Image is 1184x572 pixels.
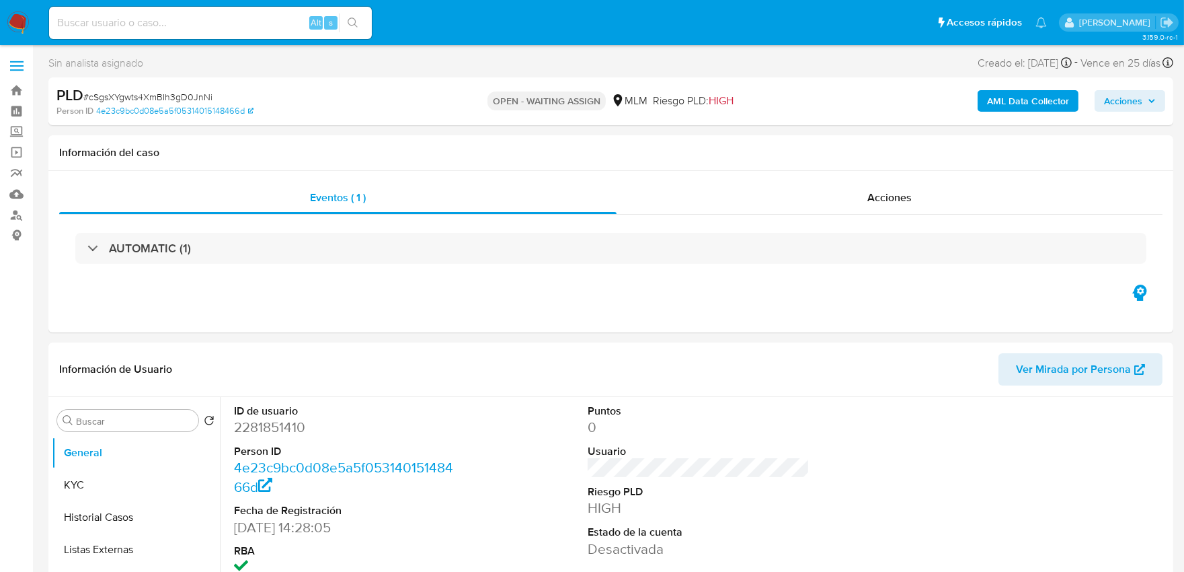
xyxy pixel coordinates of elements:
h3: AUTOMATIC (1) [109,241,191,256]
span: Eventos ( 1 ) [310,190,366,205]
span: Sin analista asignado [48,56,143,71]
dt: Riesgo PLD [588,485,810,499]
button: General [52,437,220,469]
button: Historial Casos [52,501,220,534]
input: Buscar [76,415,193,427]
dd: [DATE] 14:28:05 [234,518,457,537]
dd: 0 [588,418,810,437]
dt: Usuario [588,444,810,459]
h1: Información del caso [59,146,1162,159]
span: # cSgsXYgwts4XmBIh3gD0JnNi [83,90,212,104]
span: - [1074,54,1078,72]
dd: HIGH [588,499,810,517]
b: PLD [56,84,83,106]
dt: Person ID [234,444,457,459]
input: Buscar usuario o caso... [49,14,372,32]
div: Creado el: [DATE] [978,54,1072,72]
span: Accesos rápidos [947,15,1022,30]
dt: Fecha de Registración [234,503,457,518]
dt: Puntos [588,404,810,419]
span: Acciones [1104,90,1142,112]
b: Person ID [56,105,93,117]
button: AML Data Collector [978,90,1078,112]
button: Volver al orden por defecto [204,415,214,430]
button: Buscar [63,415,73,426]
h1: Información de Usuario [59,363,172,376]
button: Ver Mirada por Persona [998,353,1162,386]
span: Vence en 25 días [1080,56,1160,71]
div: MLM [611,94,647,108]
button: search-icon [339,13,366,32]
a: 4e23c9bc0d08e5a5f05314015148466d [234,458,453,496]
a: 4e23c9bc0d08e5a5f05314015148466d [96,105,253,117]
span: Riesgo PLD: [653,94,734,108]
b: AML Data Collector [987,90,1069,112]
span: Ver Mirada por Persona [1016,353,1131,386]
p: OPEN - WAITING ASSIGN [487,92,606,110]
button: KYC [52,469,220,501]
span: Alt [311,16,321,29]
a: Notificaciones [1035,17,1047,28]
dd: 2281851410 [234,418,457,437]
div: AUTOMATIC (1) [75,233,1146,264]
button: Acciones [1095,90,1165,112]
dd: Desactivada [588,540,810,559]
button: Listas Externas [52,534,220,566]
dt: ID de usuario [234,404,457,419]
dt: Estado de la cuenta [588,525,810,540]
span: s [329,16,333,29]
a: Salir [1160,15,1174,30]
span: HIGH [709,93,734,108]
dt: RBA [234,544,457,559]
p: dalia.goicochea@mercadolibre.com.mx [1079,16,1155,29]
span: Acciones [867,190,912,205]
